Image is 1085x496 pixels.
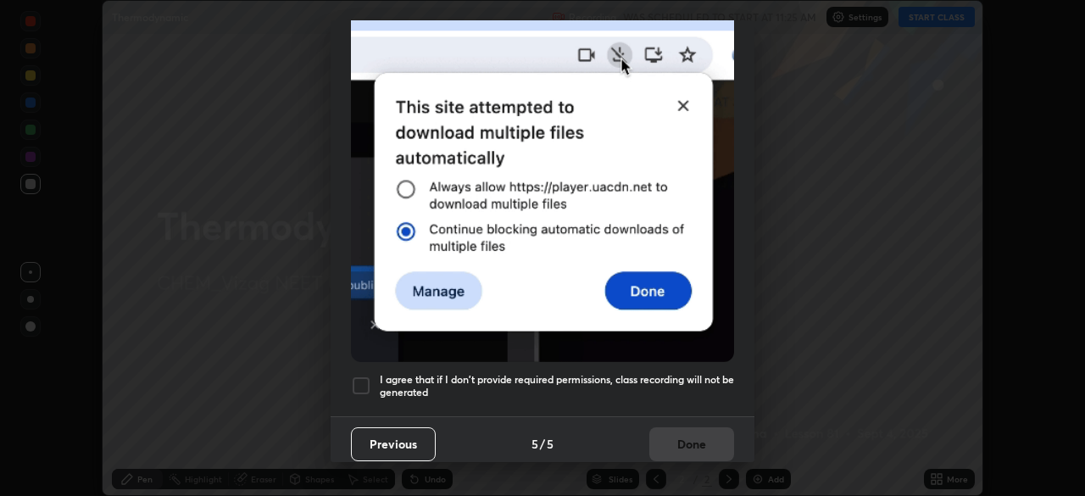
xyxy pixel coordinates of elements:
h5: I agree that if I don't provide required permissions, class recording will not be generated [380,373,734,399]
button: Previous [351,427,436,461]
h4: 5 [531,435,538,453]
h4: / [540,435,545,453]
h4: 5 [547,435,554,453]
